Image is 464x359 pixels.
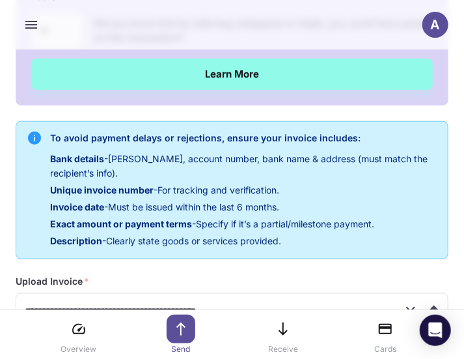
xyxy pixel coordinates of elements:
[50,200,437,214] p: - Must be issued within the last 6 months.
[422,12,448,38] button: A
[50,184,154,195] span: Unique invoice number
[260,315,307,355] a: Receive
[50,201,104,212] span: Invoice date
[50,235,102,246] span: Description
[50,153,104,164] span: Bank details
[50,217,437,231] p: - Specify if it’s a partial/milestone payment.
[268,343,298,355] p: Receive
[50,131,437,145] h6: To avoid payment delays or rejections, ensure your invoice includes:
[61,343,97,355] p: Overview
[16,275,89,288] label: Upload Invoice
[31,59,433,90] a: Learn More
[50,218,192,229] span: Exact amount or payment terms
[50,234,437,248] p: - Clearly state goods or services provided.
[157,315,204,355] a: Send
[172,343,191,355] p: Send
[55,315,102,355] a: Overview
[374,343,396,355] p: Cards
[50,183,437,197] p: - For tracking and verification.
[50,152,437,180] p: - [PERSON_NAME], account number, bank name & address (must match the recipient’s info).
[420,315,451,346] div: Open Intercom Messenger
[362,315,409,355] a: Cards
